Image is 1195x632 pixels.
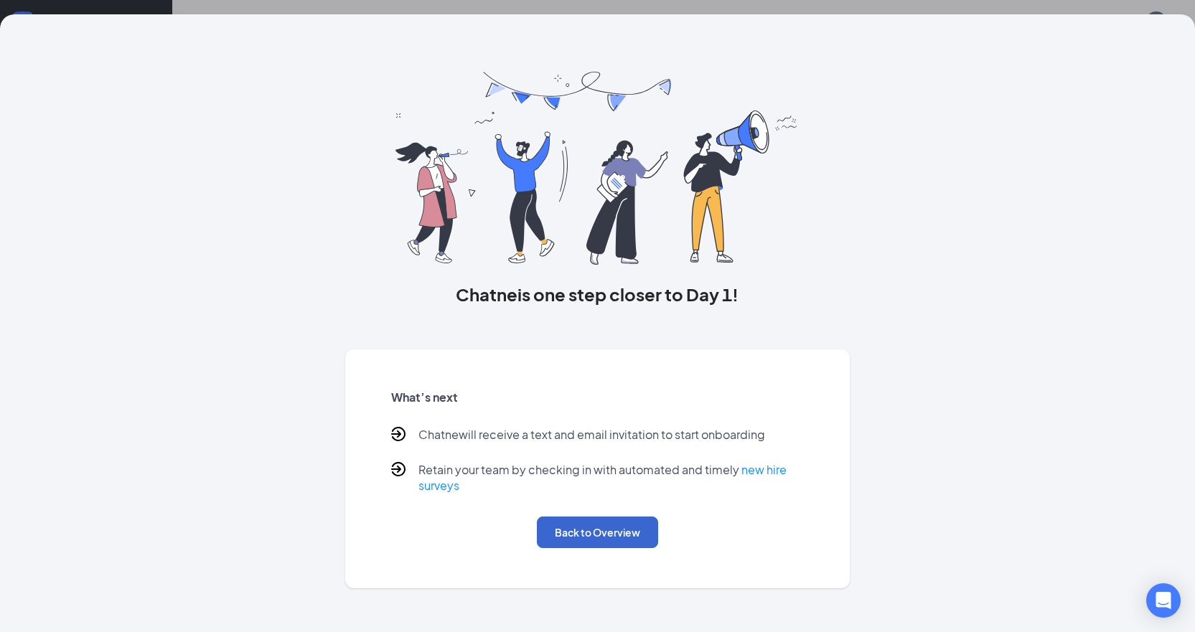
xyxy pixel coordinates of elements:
h5: What’s next [391,390,805,405]
img: you are all set [395,72,800,265]
div: Open Intercom Messenger [1146,583,1181,618]
a: new hire surveys [418,462,787,493]
h3: Chatne is one step closer to Day 1! [345,282,850,306]
p: Retain your team by checking in with automated and timely [418,462,805,494]
p: Chatne will receive a text and email invitation to start onboarding [418,427,765,445]
button: Back to Overview [537,517,658,548]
